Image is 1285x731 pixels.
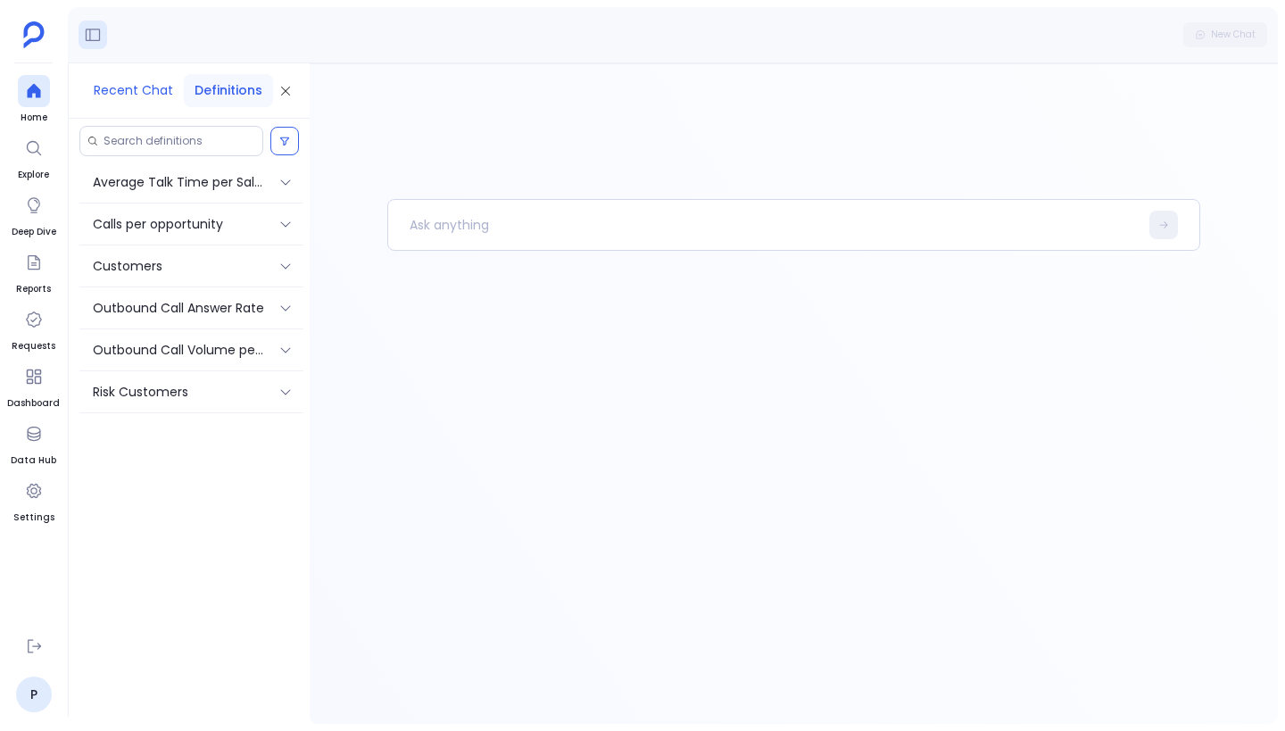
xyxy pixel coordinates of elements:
[23,21,45,48] img: petavue logo
[12,339,55,353] span: Requests
[184,74,273,107] button: Definitions
[13,511,54,525] span: Settings
[18,168,50,182] span: Explore
[12,303,55,353] a: Requests
[18,111,50,125] span: Home
[18,132,50,182] a: Explore
[16,282,51,296] span: Reports
[11,418,56,468] a: Data Hub
[93,256,162,276] p: Customers
[79,371,303,412] div: Risk Customers
[93,382,188,402] p: Risk Customers
[12,225,56,239] span: Deep Dive
[7,361,60,411] a: Dashboard
[16,677,52,712] a: P
[83,74,184,107] button: Recent Chat
[79,204,303,245] div: Calls per opportunity
[79,162,303,203] div: Average Talk Time per Sales Call
[13,475,54,525] a: Settings
[79,329,303,370] div: Outbound Call Volume per Sales Rep
[79,245,303,287] div: Customers
[11,453,56,468] span: Data Hub
[18,75,50,125] a: Home
[93,298,264,318] p: Outbound Call Answer Rate
[16,246,51,296] a: Reports
[104,134,255,148] input: Search definitions
[93,340,264,360] p: Outbound Call Volume per Sales Rep
[79,287,303,328] div: Outbound Call Answer Rate
[7,396,60,411] span: Dashboard
[93,172,264,192] p: Average Talk Time per Sales Call
[93,214,223,234] p: Calls per opportunity
[12,189,56,239] a: Deep Dive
